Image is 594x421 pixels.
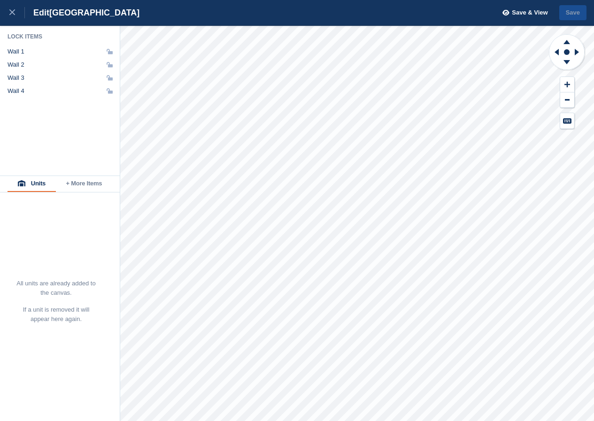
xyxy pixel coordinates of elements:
[8,33,113,40] div: Lock Items
[560,92,574,108] button: Zoom Out
[560,77,574,92] button: Zoom In
[512,8,548,17] span: Save & View
[8,74,24,82] div: Wall 3
[8,61,24,69] div: Wall 2
[497,5,548,21] button: Save & View
[8,176,56,192] button: Units
[16,305,96,324] p: If a unit is removed it will appear here again.
[8,48,24,55] div: Wall 1
[16,279,96,298] p: All units are already added to the canvas.
[559,5,586,21] button: Save
[560,113,574,129] button: Keyboard Shortcuts
[25,7,139,18] div: Edit [GEOGRAPHIC_DATA]
[56,176,112,192] button: + More Items
[8,87,24,95] div: Wall 4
